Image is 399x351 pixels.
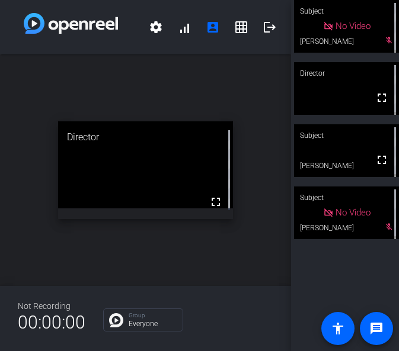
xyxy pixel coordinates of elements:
span: 00:00:00 [18,308,85,337]
mat-icon: logout [263,20,277,34]
div: Subject [294,186,399,209]
div: Director [294,62,399,85]
img: white-gradient.svg [24,13,118,34]
mat-icon: settings [149,20,163,34]
mat-icon: message [369,321,384,336]
mat-icon: grid_on [234,20,248,34]
div: Subject [294,124,399,147]
mat-icon: accessibility [331,321,345,336]
button: signal_cellular_alt [170,13,199,41]
img: Chat Icon [109,313,123,327]
mat-icon: account_box [206,20,220,34]
span: No Video [336,207,371,218]
div: Director [58,121,233,153]
div: Not Recording [18,300,85,313]
p: Everyone [129,320,177,327]
mat-icon: fullscreen [209,195,223,209]
span: Wellbeing Champions [118,13,142,41]
mat-icon: fullscreen [375,153,389,167]
p: Group [129,313,177,318]
mat-icon: fullscreen [375,91,389,105]
span: No Video [336,21,371,31]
